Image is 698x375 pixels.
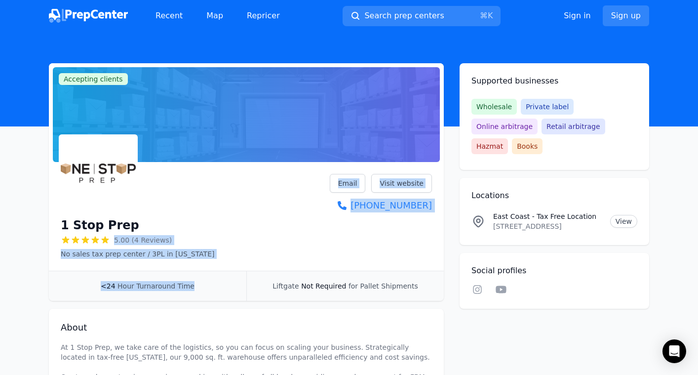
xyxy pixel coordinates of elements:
[610,215,637,228] a: View
[61,136,136,211] img: 1 Stop Prep
[471,265,637,277] h2: Social profiles
[349,282,418,290] span: for Pallet Shipments
[662,339,686,363] div: Open Intercom Messenger
[471,119,538,134] span: Online arbitrage
[198,6,231,26] a: Map
[471,75,637,87] h2: Supported businesses
[61,249,214,259] p: No sales tax prep center / 3PL in [US_STATE]
[239,6,288,26] a: Repricer
[49,9,128,23] img: PrepCenter
[114,235,172,245] span: 5.00 (4 Reviews)
[59,73,128,85] span: Accepting clients
[101,282,116,290] span: <24
[272,282,299,290] span: Liftgate
[471,138,508,154] span: Hazmat
[61,217,139,233] h1: 1 Stop Prep
[117,282,194,290] span: Hour Turnaround Time
[471,99,517,115] span: Wholesale
[488,11,493,20] kbd: K
[371,174,432,193] a: Visit website
[521,99,574,115] span: Private label
[493,211,602,221] p: East Coast - Tax Free Location
[480,11,488,20] kbd: ⌘
[301,282,346,290] span: Not Required
[364,10,444,22] span: Search prep centers
[148,6,191,26] a: Recent
[603,5,649,26] a: Sign up
[542,119,605,134] span: Retail arbitrage
[493,221,602,231] p: [STREET_ADDRESS]
[564,10,591,22] a: Sign in
[330,174,366,193] a: Email
[512,138,543,154] span: Books
[330,199,432,212] a: [PHONE_NUMBER]
[471,190,637,202] h2: Locations
[343,6,501,26] button: Search prep centers⌘K
[61,321,432,334] h2: About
